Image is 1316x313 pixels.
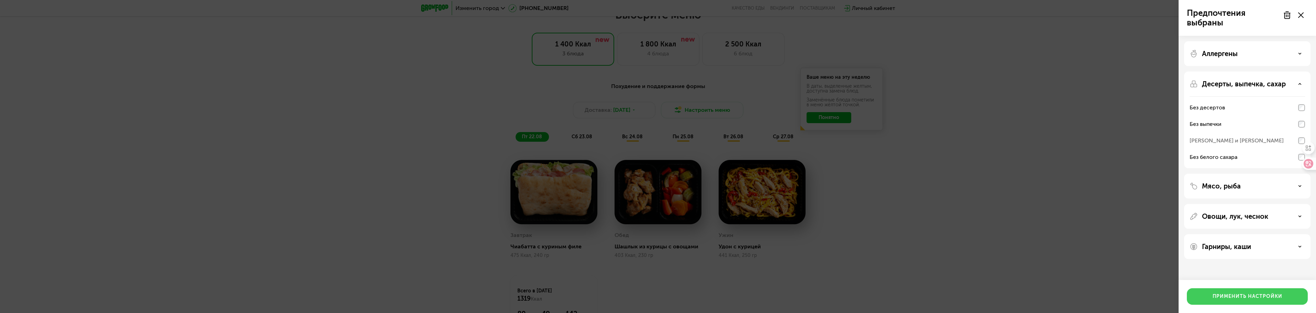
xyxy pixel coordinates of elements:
p: Овощи, лук, чеснок [1202,212,1268,220]
p: Аллергены [1202,50,1238,58]
button: Применить настройки [1187,288,1308,305]
div: [PERSON_NAME] и [PERSON_NAME] [1190,137,1284,145]
p: Предпочтения выбраны [1187,8,1279,28]
p: Мясо, рыба [1202,182,1241,190]
div: Без выпечки [1190,120,1222,128]
p: Десерты, выпечка, сахар [1202,80,1286,88]
div: Без десертов [1190,104,1225,112]
div: Без белого сахара [1190,153,1237,161]
p: Гарниры, каши [1202,242,1251,251]
div: Применить настройки [1213,293,1282,300]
